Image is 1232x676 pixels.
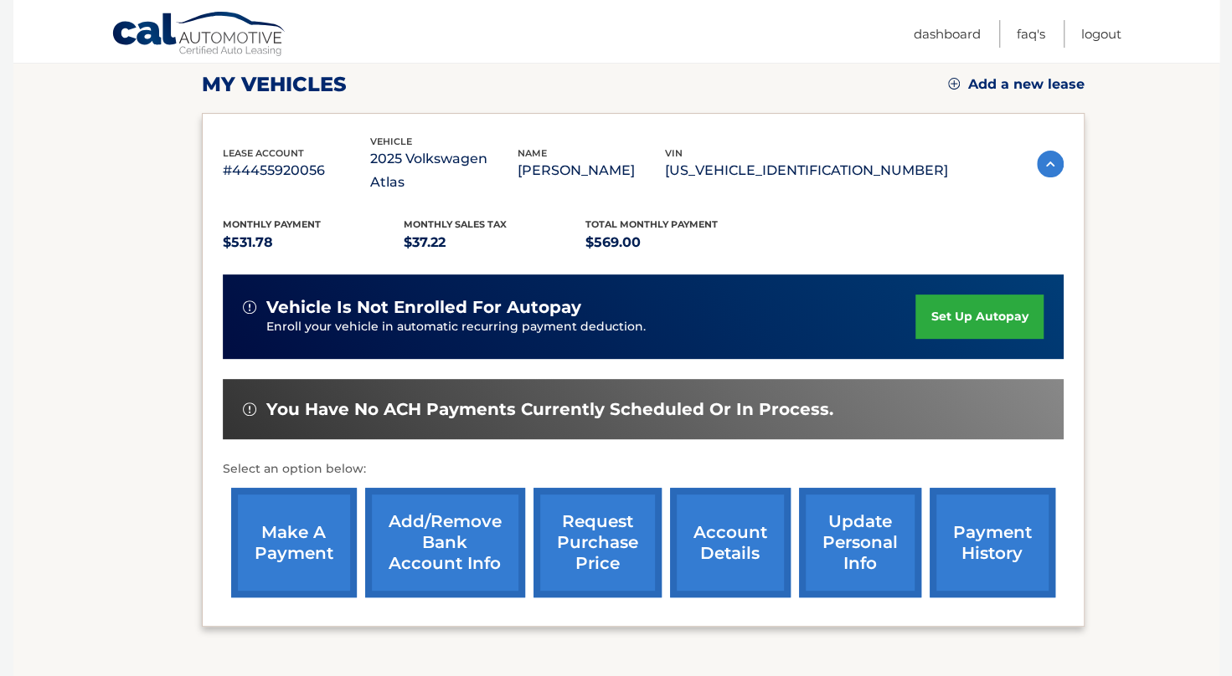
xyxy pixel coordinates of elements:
p: [US_VEHICLE_IDENTIFICATION_NUMBER] [665,159,948,182]
a: payment history [930,488,1055,597]
h2: my vehicles [202,72,347,97]
a: make a payment [231,488,357,597]
span: You have no ACH payments currently scheduled or in process. [266,399,833,420]
span: name [518,147,547,159]
a: account details [670,488,791,597]
a: Dashboard [914,20,981,48]
span: Total Monthly Payment [585,218,718,230]
span: Monthly Payment [223,218,321,230]
a: Cal Automotive [111,11,287,59]
a: update personal info [799,488,921,597]
p: Select an option below: [223,459,1064,479]
img: accordion-active.svg [1037,151,1064,177]
span: Monthly sales Tax [404,218,507,230]
p: [PERSON_NAME] [518,159,665,182]
img: alert-white.svg [243,402,256,416]
span: vehicle [370,136,412,147]
img: add.svg [948,78,960,90]
p: $569.00 [585,231,767,254]
p: 2025 Volkswagen Atlas [370,147,518,194]
p: $531.78 [223,231,405,254]
a: Add/Remove bank account info [365,488,525,597]
a: set up autopay [915,294,1043,339]
img: alert-white.svg [243,300,256,314]
p: Enroll your vehicle in automatic recurring payment deduction. [266,318,916,336]
span: lease account [223,147,304,159]
a: Logout [1081,20,1121,48]
p: $37.22 [404,231,585,254]
p: #44455920056 [223,159,370,182]
a: request purchase price [534,488,662,597]
span: vin [665,147,683,159]
a: Add a new lease [948,76,1085,93]
a: FAQ's [1017,20,1045,48]
span: vehicle is not enrolled for autopay [266,297,581,318]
